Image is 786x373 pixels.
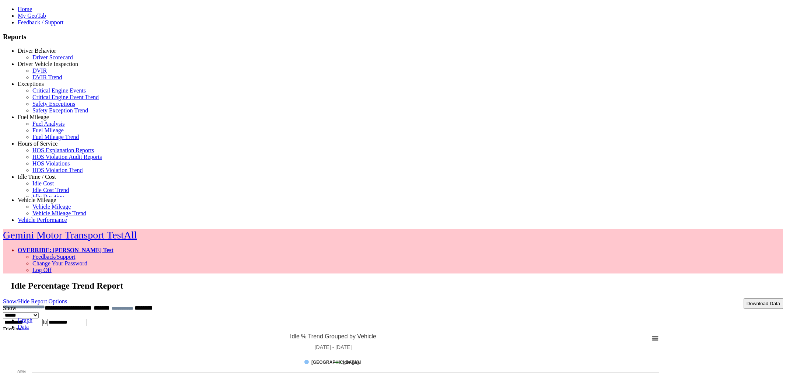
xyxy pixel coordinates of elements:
[18,114,49,120] a: Fuel Mileage
[18,6,32,12] a: Home
[32,87,86,94] a: Critical Engine Events
[32,203,71,210] a: Vehicle Mileage
[18,81,44,87] a: Exceptions
[32,194,64,200] a: Idle Duration
[32,101,75,107] a: Safety Exceptions
[18,247,113,253] a: OVERRIDE: [PERSON_NAME] Test
[3,326,21,332] label: Display
[32,147,94,153] a: HOS Explanation Reports
[32,127,64,133] a: Fuel Mileage
[18,48,56,54] a: Driver Behavior
[18,61,78,67] a: Driver Vehicle Inspection
[343,360,361,365] tspan: Idle goal
[3,296,67,306] a: Show/Hide Report Options
[32,121,65,127] a: Fuel Analysis
[18,197,56,203] a: Vehicle Mileage
[18,217,67,223] a: Vehicle Performance
[32,54,73,60] a: Driver Scorecard
[18,174,56,180] a: Idle Time / Cost
[3,33,783,41] h3: Reports
[18,19,63,25] a: Feedback / Support
[315,344,352,350] tspan: [DATE] - [DATE]
[32,260,87,266] a: Change Your Password
[3,305,16,311] label: Show
[11,281,783,291] h2: Idle Percentage Trend Report
[32,74,62,80] a: DVIR Trend
[32,107,88,114] a: Safety Exception Trend
[18,317,32,323] a: Graph
[32,267,52,273] a: Log Off
[32,167,83,173] a: HOS Violation Trend
[32,180,54,186] a: Idle Cost
[744,298,783,309] button: Download Data
[290,333,376,339] tspan: Idle % Trend Grouped by Vehicle
[32,94,99,100] a: Critical Engine Event Trend
[18,13,46,19] a: My GeoTab
[32,134,79,140] a: Fuel Mileage Trend
[18,324,29,330] a: Data
[18,140,57,147] a: Hours of Service
[43,318,47,325] span: to
[32,67,47,74] a: DVIR
[32,160,70,167] a: HOS Violations
[32,210,86,216] a: Vehicle Mileage Trend
[32,154,102,160] a: HOS Violation Audit Reports
[311,360,359,365] tspan: [GEOGRAPHIC_DATA]
[32,254,75,260] a: Feedback/Support
[32,187,69,193] a: Idle Cost Trend
[3,229,137,241] a: Gemini Motor Transport TestAll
